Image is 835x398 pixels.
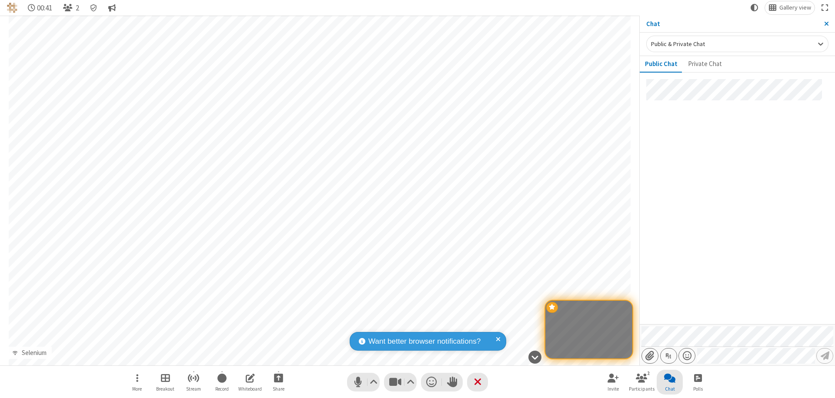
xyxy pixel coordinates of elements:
[608,386,619,391] span: Invite
[384,373,417,391] button: Stop video (⌘+Shift+V)
[442,373,463,391] button: Raise hand
[368,336,481,347] span: Want better browser notifications?
[678,348,695,364] button: Open menu
[651,40,705,48] span: Public & Private Chat
[18,348,50,358] div: Selenium
[186,386,201,391] span: Stream
[600,370,626,395] button: Invite participants (⌘+Shift+I)
[657,370,683,395] button: Close chat
[640,56,683,73] button: Public Chat
[818,1,832,14] button: Fullscreen
[660,348,677,364] button: Show formatting
[152,370,178,395] button: Manage Breakout Rooms
[215,386,229,391] span: Record
[37,4,52,12] span: 00:41
[180,370,207,395] button: Start streaming
[685,370,711,395] button: Open poll
[156,386,174,391] span: Breakout
[368,373,380,391] button: Audio settings
[24,1,56,14] div: Timer
[209,370,235,395] button: Start recording
[525,347,545,368] button: Hide
[347,373,380,391] button: Mute (⌘+Shift+A)
[665,386,675,391] span: Chat
[86,1,101,14] div: Meeting details Encryption enabled
[765,1,815,14] button: Change layout
[59,1,83,14] button: Open participant list
[237,370,263,395] button: Open shared whiteboard
[683,56,727,73] button: Private Chat
[779,4,811,11] span: Gallery view
[124,370,150,395] button: Open menu
[747,1,762,14] button: Using system theme
[421,373,442,391] button: Send a reaction
[628,370,655,395] button: Open participant list
[818,16,835,32] button: Close sidebar
[645,369,652,377] div: 2
[265,370,291,395] button: Start sharing
[7,3,17,13] img: QA Selenium DO NOT DELETE OR CHANGE
[467,373,488,391] button: End or leave meeting
[273,386,284,391] span: Share
[646,19,818,29] p: Chat
[105,1,120,14] button: Conversation
[76,4,79,12] span: 2
[693,386,703,391] span: Polls
[816,348,833,364] button: Send message
[405,373,417,391] button: Video setting
[629,386,655,391] span: Participants
[132,386,142,391] span: More
[238,386,262,391] span: Whiteboard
